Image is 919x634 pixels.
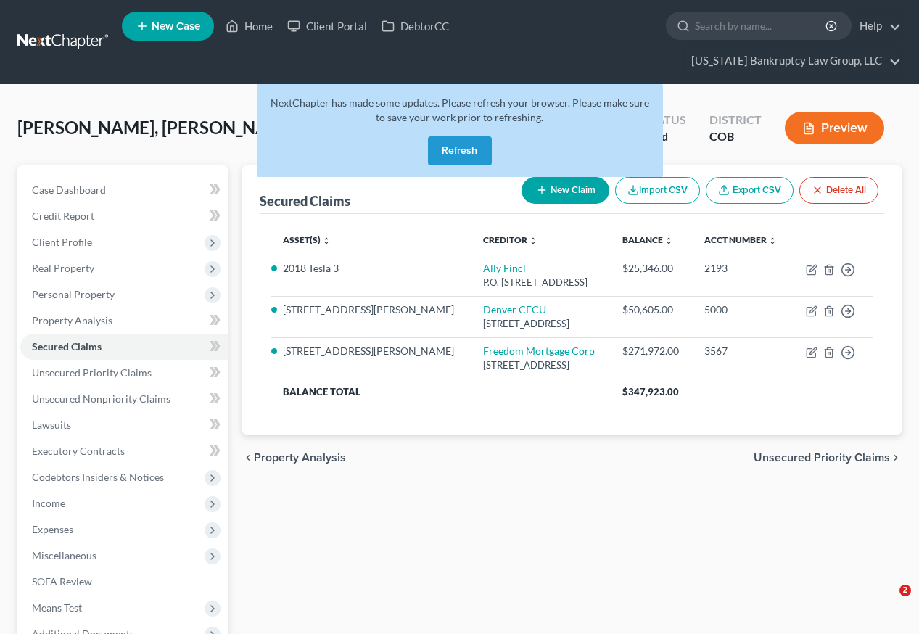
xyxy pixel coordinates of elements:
[283,234,331,245] a: Asset(s) unfold_more
[32,419,71,431] span: Lawsuits
[242,452,346,464] button: chevron_left Property Analysis
[32,445,125,457] span: Executory Contracts
[32,210,94,222] span: Credit Report
[768,236,777,245] i: unfold_more
[704,302,780,317] div: 5000
[709,112,762,128] div: District
[428,136,492,165] button: Refresh
[870,585,904,619] iframe: Intercom live chat
[483,345,595,357] a: Freedom Mortgage Corp
[483,303,546,316] a: Denver CFCU
[20,438,228,464] a: Executory Contracts
[899,585,911,596] span: 2
[483,276,599,289] div: P.O. [STREET_ADDRESS]
[20,360,228,386] a: Unsecured Priority Claims
[785,112,884,144] button: Preview
[529,236,537,245] i: unfold_more
[152,21,200,32] span: New Case
[254,452,346,464] span: Property Analysis
[32,392,170,405] span: Unsecured Nonpriority Claims
[32,601,82,614] span: Means Test
[32,288,115,300] span: Personal Property
[622,261,681,276] div: $25,346.00
[32,471,164,483] span: Codebtors Insiders & Notices
[704,234,777,245] a: Acct Number unfold_more
[754,452,902,464] button: Unsecured Priority Claims chevron_right
[622,344,681,358] div: $271,972.00
[242,452,254,464] i: chevron_left
[283,261,460,276] li: 2018 Tesla 3
[709,128,762,145] div: COB
[483,234,537,245] a: Creditor unfold_more
[483,262,526,274] a: Ally Fincl
[283,302,460,317] li: [STREET_ADDRESS][PERSON_NAME]
[20,203,228,229] a: Credit Report
[799,177,878,204] button: Delete All
[622,302,681,317] div: $50,605.00
[32,366,152,379] span: Unsecured Priority Claims
[20,386,228,412] a: Unsecured Nonpriority Claims
[32,314,112,326] span: Property Analysis
[32,262,94,274] span: Real Property
[664,236,673,245] i: unfold_more
[322,236,331,245] i: unfold_more
[852,13,901,39] a: Help
[622,234,673,245] a: Balance unfold_more
[271,379,611,405] th: Balance Total
[706,177,794,204] a: Export CSV
[32,549,96,561] span: Miscellaneous
[271,96,649,123] span: NextChapter has made some updates. Please refresh your browser. Please make sure to save your wor...
[32,497,65,509] span: Income
[890,452,902,464] i: chevron_right
[20,177,228,203] a: Case Dashboard
[684,48,901,74] a: [US_STATE] Bankruptcy Law Group, LLC
[260,192,350,210] div: Secured Claims
[280,13,374,39] a: Client Portal
[695,12,828,39] input: Search by name...
[32,575,92,588] span: SOFA Review
[704,261,780,276] div: 2193
[704,344,780,358] div: 3567
[483,317,599,331] div: [STREET_ADDRESS]
[643,128,686,145] div: Lead
[754,452,890,464] span: Unsecured Priority Claims
[20,334,228,360] a: Secured Claims
[20,308,228,334] a: Property Analysis
[32,340,102,353] span: Secured Claims
[643,112,686,128] div: Status
[622,386,679,398] span: $347,923.00
[615,177,700,204] button: Import CSV
[218,13,280,39] a: Home
[20,412,228,438] a: Lawsuits
[32,523,73,535] span: Expenses
[483,358,599,372] div: [STREET_ADDRESS]
[20,569,228,595] a: SOFA Review
[374,13,456,39] a: DebtorCC
[283,344,460,358] li: [STREET_ADDRESS][PERSON_NAME]
[32,236,92,248] span: Client Profile
[32,184,106,196] span: Case Dashboard
[17,117,456,138] span: [PERSON_NAME], [PERSON_NAME] & [PERSON_NAME]
[522,177,609,204] button: New Claim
